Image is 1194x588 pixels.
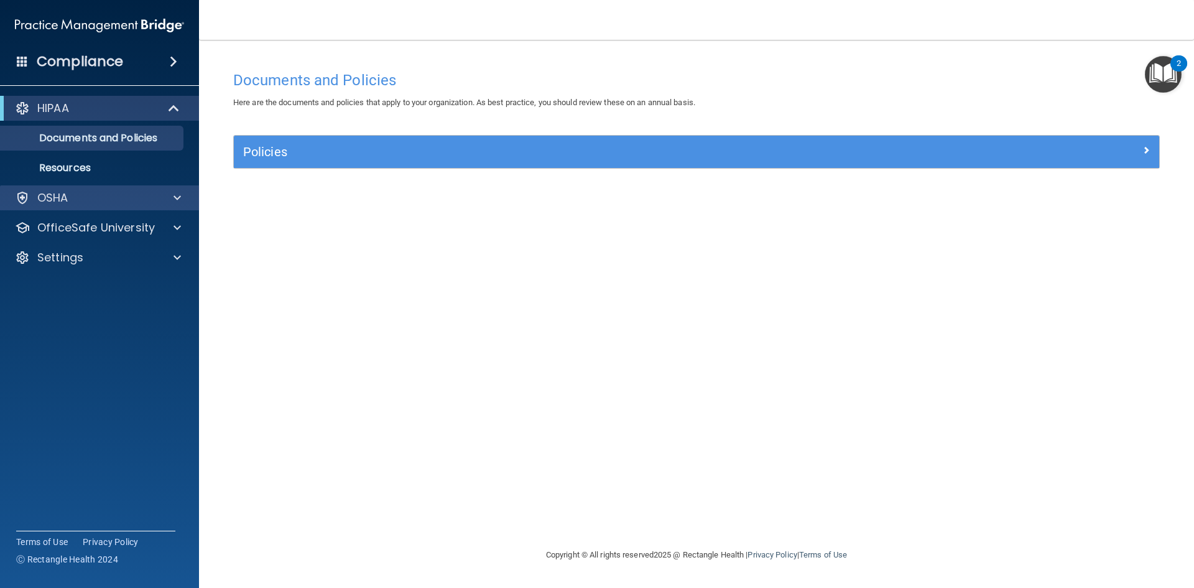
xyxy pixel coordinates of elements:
p: HIPAA [37,101,69,116]
p: Settings [37,250,83,265]
a: OfficeSafe University [15,220,181,235]
a: Policies [243,142,1150,162]
span: Here are the documents and policies that apply to your organization. As best practice, you should... [233,98,695,107]
a: Terms of Use [16,536,68,548]
p: Resources [8,162,178,174]
p: OSHA [37,190,68,205]
a: Settings [15,250,181,265]
a: Terms of Use [799,550,847,559]
a: Privacy Policy [747,550,797,559]
span: Ⓒ Rectangle Health 2024 [16,553,118,566]
button: Open Resource Center, 2 new notifications [1145,56,1182,93]
p: Documents and Policies [8,132,178,144]
h4: Compliance [37,53,123,70]
div: Copyright © All rights reserved 2025 @ Rectangle Health | | [470,535,923,575]
div: 2 [1177,63,1181,80]
h5: Policies [243,145,919,159]
img: PMB logo [15,13,184,38]
a: HIPAA [15,101,180,116]
a: OSHA [15,190,181,205]
p: OfficeSafe University [37,220,155,235]
iframe: Drift Widget Chat Controller [979,500,1179,549]
a: Privacy Policy [83,536,139,548]
h4: Documents and Policies [233,72,1160,88]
